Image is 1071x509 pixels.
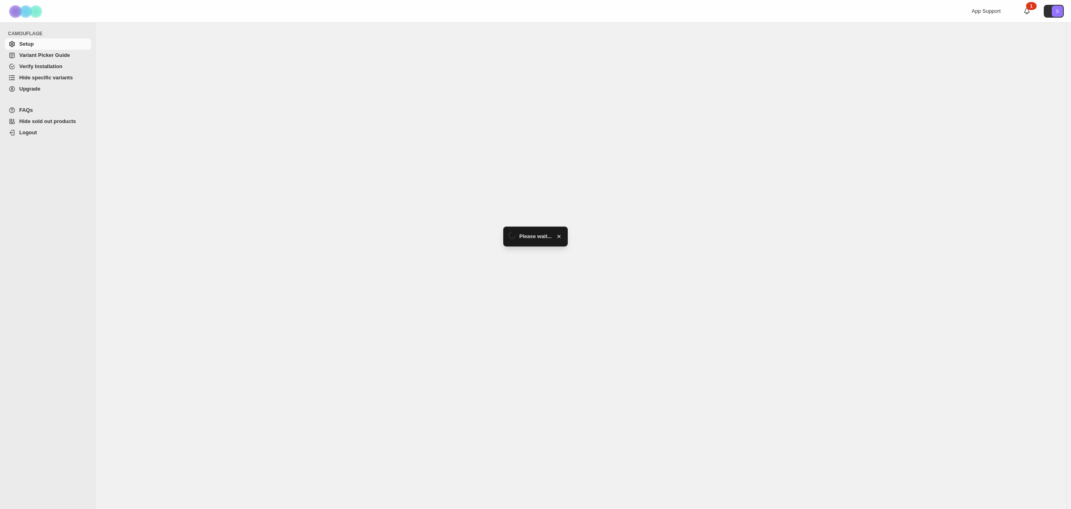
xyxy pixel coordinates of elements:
span: Avatar with initials S [1052,6,1063,17]
span: Logout [19,129,37,135]
a: Variant Picker Guide [5,50,91,61]
span: Verify Installation [19,63,63,69]
div: 1 [1026,2,1037,10]
span: Please wait... [519,232,552,240]
img: Camouflage [6,0,46,22]
span: Hide specific variants [19,75,73,81]
a: Hide specific variants [5,72,91,83]
span: App Support [972,8,1000,14]
span: Variant Picker Guide [19,52,70,58]
span: Upgrade [19,86,40,92]
a: Verify Installation [5,61,91,72]
span: Hide sold out products [19,118,76,124]
a: Upgrade [5,83,91,95]
span: Setup [19,41,34,47]
span: CAMOUFLAGE [8,30,92,37]
a: FAQs [5,105,91,116]
a: 1 [1023,7,1031,15]
a: Logout [5,127,91,138]
button: Avatar with initials S [1044,5,1064,18]
a: Setup [5,38,91,50]
span: FAQs [19,107,33,113]
a: Hide sold out products [5,116,91,127]
text: S [1056,9,1059,14]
